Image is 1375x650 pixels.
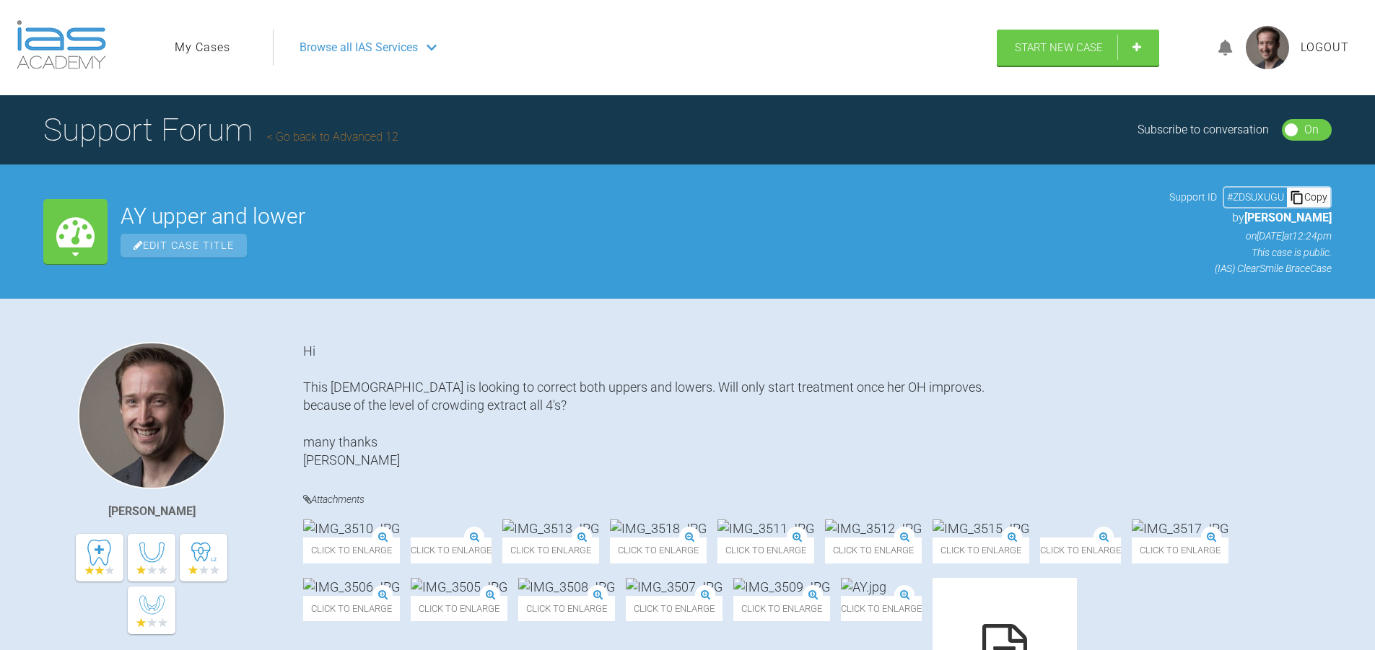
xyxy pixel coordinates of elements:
[1164,537,1260,563] span: Click to enlarge
[948,519,1045,537] img: IMG_3515.JPG
[121,206,1156,227] h2: AY upper and lower
[1056,519,1153,537] img: IMG_3516.JPG
[626,596,723,621] span: Click to enlarge
[303,491,1332,509] h4: Attachments
[411,578,507,596] img: IMG_3505.JPG
[1169,208,1332,227] p: by
[1224,189,1287,205] div: # ZDSUXUGU
[303,519,400,537] img: IMG_3510.JPG
[841,596,922,621] span: Click to enlarge
[518,537,615,563] span: Click to enlarge
[1246,26,1289,69] img: profile.png
[411,537,507,563] span: Click to enlarge
[518,596,615,621] span: Click to enlarge
[175,38,230,57] a: My Cases
[733,519,830,537] img: IMG_3511.JPG
[518,519,615,537] img: IMG_3513.JPG
[626,578,723,596] img: IMG_3507.JPG
[17,20,106,69] img: logo-light.3e3ef733.png
[518,578,615,596] img: IMG_3508.JPG
[1164,519,1260,537] img: IMG_3517.JPG
[948,537,1045,563] span: Click to enlarge
[841,578,886,596] img: AY.jpg
[108,502,196,521] div: [PERSON_NAME]
[303,578,400,596] img: IMG_3506.JPG
[1169,260,1332,276] p: (IAS) ClearSmile Brace Case
[1169,228,1332,244] p: on [DATE] at 12:24pm
[1304,120,1319,139] div: On
[300,38,418,57] span: Browse all IAS Services
[1301,38,1349,57] a: Logout
[411,596,507,621] span: Click to enlarge
[1056,537,1153,563] span: Click to enlarge
[411,519,507,537] img: IMG_3514.JPG
[733,578,830,596] img: IMG_3509.JPG
[43,105,398,155] h1: Support Forum
[1169,245,1332,260] p: This case is public.
[303,342,1332,469] div: Hi This [DEMOGRAPHIC_DATA] is looking to correct both uppers and lowers. Will only start treatmen...
[267,130,398,144] a: Go back to Advanced 12
[303,537,400,563] span: Click to enlarge
[1138,120,1269,139] div: Subscribe to conversation
[997,30,1159,66] a: Start New Case
[841,519,938,537] img: IMG_3512.JPG
[733,596,830,621] span: Click to enlarge
[1244,211,1332,224] span: [PERSON_NAME]
[1169,189,1217,205] span: Support ID
[626,537,723,563] span: Click to enlarge
[1287,188,1330,206] div: Copy
[1015,41,1103,54] span: Start New Case
[78,342,225,489] img: James Crouch Baker
[841,537,938,563] span: Click to enlarge
[121,234,247,258] span: Edit Case Title
[733,537,830,563] span: Click to enlarge
[303,596,400,621] span: Click to enlarge
[626,519,723,537] img: IMG_3518.JPG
